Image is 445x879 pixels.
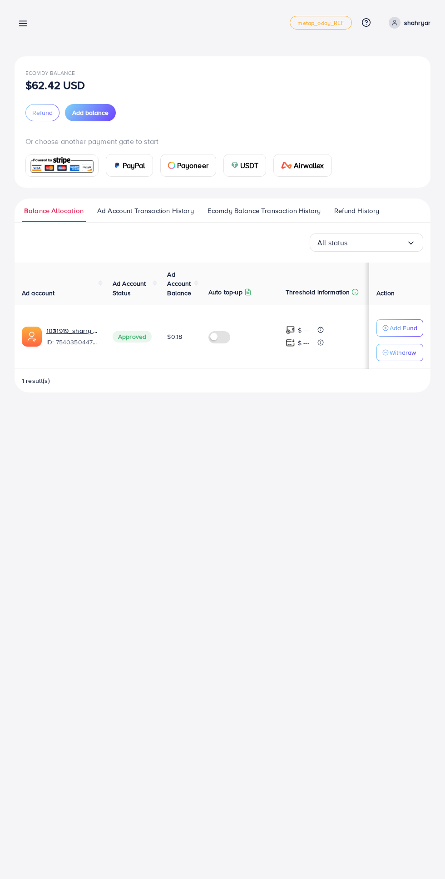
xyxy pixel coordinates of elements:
[25,69,75,77] span: Ecomdy Balance
[123,160,145,171] span: PayPal
[231,162,238,169] img: card
[298,338,309,348] p: $ ---
[390,347,416,358] p: Withdraw
[208,287,242,298] p: Auto top-up
[72,108,109,117] span: Add balance
[160,154,216,177] a: cardPayoneer
[177,160,208,171] span: Payoneer
[317,236,348,250] span: All status
[290,16,351,30] a: metap_oday_REF
[286,325,295,335] img: top-up amount
[168,162,175,169] img: card
[376,344,423,361] button: Withdraw
[65,104,116,121] button: Add balance
[25,154,99,177] a: card
[348,236,406,250] input: Search for option
[106,154,153,177] a: cardPayPal
[310,233,423,252] div: Search for option
[113,279,146,297] span: Ad Account Status
[114,162,121,169] img: card
[25,136,420,147] p: Or choose another payment gate to start
[376,288,395,298] span: Action
[113,331,152,343] span: Approved
[208,206,321,216] span: Ecomdy Balance Transaction History
[25,104,59,121] button: Refund
[281,162,292,169] img: card
[273,154,331,177] a: cardAirwallex
[24,206,84,216] span: Balance Allocation
[32,108,53,117] span: Refund
[385,17,430,29] a: shahryar
[376,319,423,337] button: Add Fund
[286,287,350,298] p: Threshold information
[390,323,417,333] p: Add Fund
[46,326,98,347] div: <span class='underline'>1031919_sharry mughal_1755624852344</span></br>7540350447681863698
[406,838,438,872] iframe: Chat
[404,17,430,28] p: shahryar
[46,326,98,335] a: 1031919_sharry mughal_1755624852344
[46,338,98,347] span: ID: 7540350447681863698
[22,288,55,298] span: Ad account
[223,154,267,177] a: cardUSDT
[334,206,379,216] span: Refund History
[29,156,95,175] img: card
[294,160,324,171] span: Airwallex
[97,206,194,216] span: Ad Account Transaction History
[22,376,50,385] span: 1 result(s)
[298,325,309,336] p: $ ---
[167,332,182,341] span: $0.18
[22,327,42,347] img: ic-ads-acc.e4c84228.svg
[25,79,85,90] p: $62.42 USD
[240,160,259,171] span: USDT
[297,20,344,26] span: metap_oday_REF
[167,270,191,298] span: Ad Account Balance
[286,338,295,348] img: top-up amount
